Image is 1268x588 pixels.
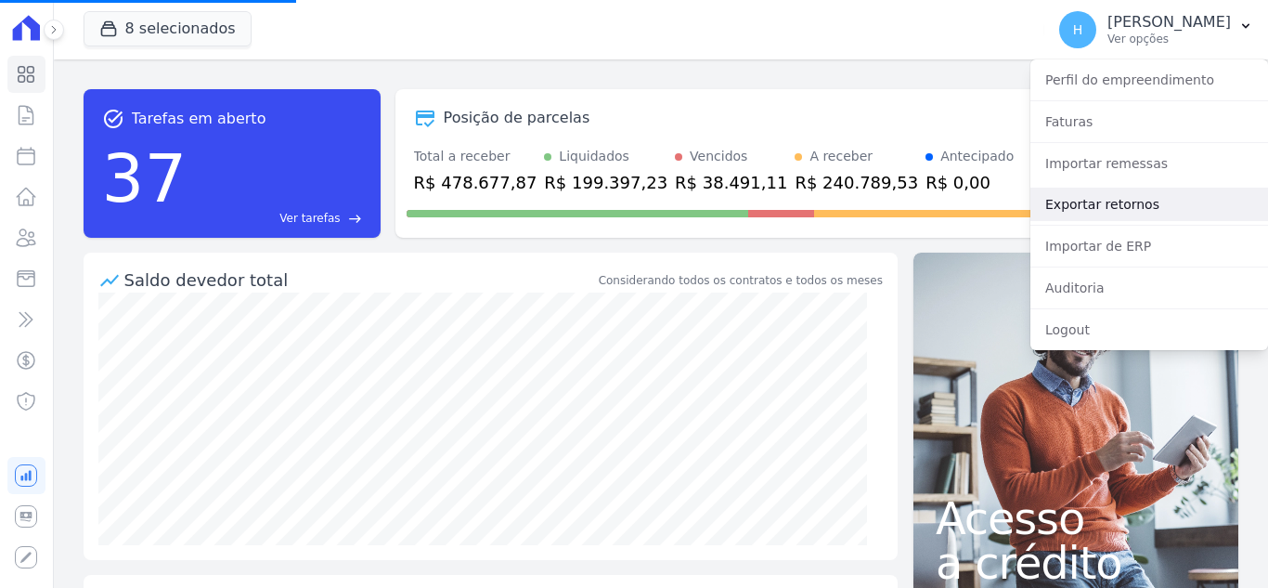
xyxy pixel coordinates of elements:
[690,147,747,166] div: Vencidos
[124,268,595,293] div: Saldo devedor total
[194,210,361,227] a: Ver tarefas east
[102,108,124,130] span: task_alt
[1030,229,1268,263] a: Importar de ERP
[925,170,1014,195] div: R$ 0,00
[414,170,537,195] div: R$ 478.677,87
[132,108,266,130] span: Tarefas em aberto
[599,272,883,289] div: Considerando todos os contratos e todos os meses
[102,130,188,227] div: 37
[444,107,590,129] div: Posição de parcelas
[1030,147,1268,180] a: Importar remessas
[1030,313,1268,346] a: Logout
[559,147,629,166] div: Liquidados
[348,212,362,226] span: east
[675,170,787,195] div: R$ 38.491,11
[1107,13,1231,32] p: [PERSON_NAME]
[936,496,1216,541] span: Acesso
[1073,23,1083,36] span: H
[1044,4,1268,56] button: H [PERSON_NAME] Ver opções
[936,541,1216,585] span: a crédito
[1107,32,1231,46] p: Ver opções
[795,170,918,195] div: R$ 240.789,53
[1030,271,1268,305] a: Auditoria
[1030,105,1268,138] a: Faturas
[544,170,667,195] div: R$ 199.397,23
[84,11,252,46] button: 8 selecionados
[414,147,537,166] div: Total a receber
[809,147,873,166] div: A receber
[279,210,340,227] span: Ver tarefas
[1030,188,1268,221] a: Exportar retornos
[1030,63,1268,97] a: Perfil do empreendimento
[940,147,1014,166] div: Antecipado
